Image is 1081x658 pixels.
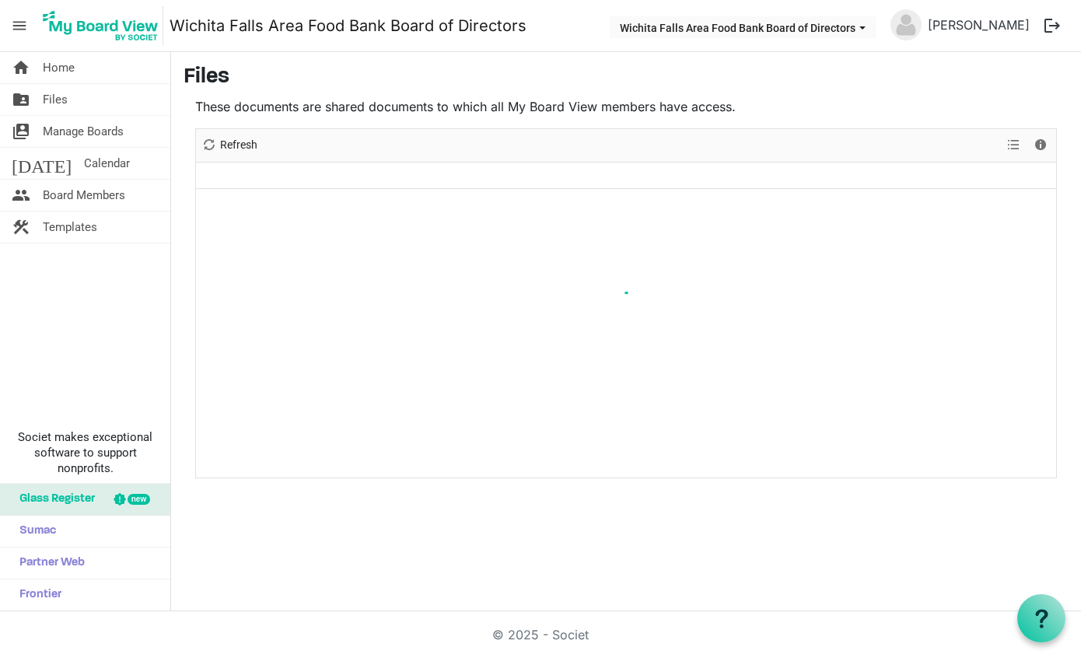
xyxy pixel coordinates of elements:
span: menu [5,11,34,40]
span: home [12,52,30,83]
div: new [128,494,150,505]
span: Glass Register [12,484,95,515]
span: Partner Web [12,548,85,579]
span: Sumac [12,516,56,547]
img: My Board View Logo [38,6,163,45]
p: These documents are shared documents to which all My Board View members have access. [195,97,1057,116]
h3: Files [184,65,1069,91]
span: Templates [43,212,97,243]
span: construction [12,212,30,243]
span: Manage Boards [43,116,124,147]
span: folder_shared [12,84,30,115]
a: © 2025 - Societ [492,627,589,642]
span: [DATE] [12,148,72,179]
span: switch_account [12,116,30,147]
span: Societ makes exceptional software to support nonprofits. [7,429,163,476]
span: Home [43,52,75,83]
img: no-profile-picture.svg [890,9,922,40]
a: Wichita Falls Area Food Bank Board of Directors [170,10,527,41]
span: Calendar [84,148,130,179]
span: people [12,180,30,211]
span: Files [43,84,68,115]
a: [PERSON_NAME] [922,9,1036,40]
span: Board Members [43,180,125,211]
button: logout [1036,9,1069,42]
button: Wichita Falls Area Food Bank Board of Directors dropdownbutton [610,16,876,38]
a: My Board View Logo [38,6,170,45]
span: Frontier [12,579,61,611]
